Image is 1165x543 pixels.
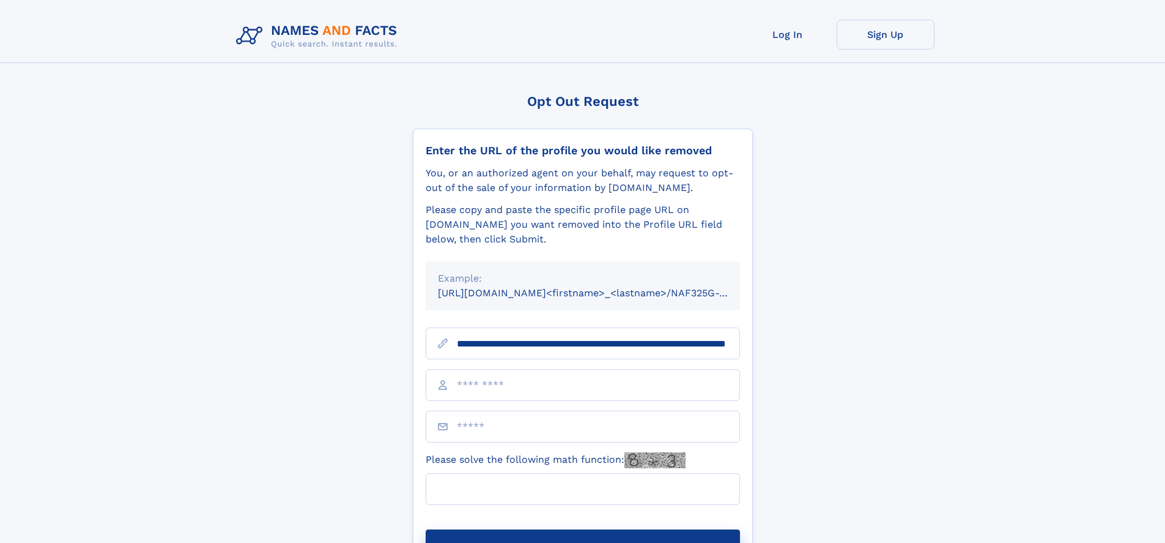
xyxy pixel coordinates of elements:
[438,271,728,286] div: Example:
[438,287,763,299] small: [URL][DOMAIN_NAME]<firstname>_<lastname>/NAF325G-xxxxxxxx
[426,452,686,468] label: Please solve the following math function:
[231,20,407,53] img: Logo Names and Facts
[426,166,740,195] div: You, or an authorized agent on your behalf, may request to opt-out of the sale of your informatio...
[426,144,740,157] div: Enter the URL of the profile you would like removed
[837,20,934,50] a: Sign Up
[426,203,740,247] div: Please copy and paste the specific profile page URL on [DOMAIN_NAME] you want removed into the Pr...
[739,20,837,50] a: Log In
[413,94,753,109] div: Opt Out Request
